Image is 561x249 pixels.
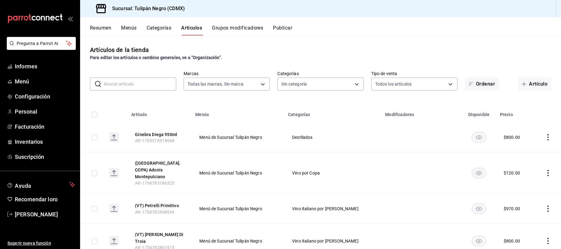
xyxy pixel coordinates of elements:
font: Ordenar [476,81,495,87]
font: Todos los artículos [375,82,412,86]
font: Vino italiano por [PERSON_NAME] [292,206,359,211]
font: Menú de Sucursal Tulipán Negro [199,135,262,140]
font: Menú de Sucursal Tulipán Negro [199,171,262,175]
font: Sugerir nueva función [7,241,51,246]
font: 120.00 [506,171,520,175]
button: Pregunta a Parrot AI [7,37,76,50]
font: Categorías [288,112,310,117]
input: Buscar artículo [104,78,176,90]
font: Artículo [131,112,147,117]
button: editar-ubicación-del-producto [135,160,184,180]
font: Resumen [90,25,111,31]
font: Categorías [147,25,172,31]
button: Ordenar [465,78,499,90]
font: AR-1754783186325 [135,181,174,186]
font: Tipo de venta [371,71,397,76]
button: disponibilidad-producto [472,168,486,178]
font: Sucursal: Tulipán Negro (CDMX) [112,6,185,11]
font: [PERSON_NAME] [15,211,58,218]
button: Artículo [518,78,551,90]
font: Modificadores [385,112,414,117]
font: Facturación [15,123,44,130]
font: Sin categoría [281,82,307,86]
font: 970.00 [506,206,520,211]
font: (VT) Petrelli Primitivo [135,203,179,208]
a: Pregunta a Parrot AI [4,45,76,51]
font: 800.00 [506,135,520,140]
font: AR-1755318518068 [135,138,174,143]
font: $ [504,135,506,140]
font: 800.00 [506,239,520,243]
button: disponibilidad-producto [472,236,486,246]
font: Suscripción [15,154,44,160]
font: Marcas [184,71,198,76]
font: Menú [15,78,29,85]
font: Todas las marcas, Sin marca [188,82,243,86]
font: (VT) [PERSON_NAME] Di Troia [135,232,183,244]
font: AR-1754782968534 [135,210,174,215]
button: abrir_cajón_menú [68,16,73,21]
font: $ [504,206,506,211]
font: Configuración [15,93,50,100]
font: Menú de Sucursal Tulipán Negro [199,206,262,211]
font: Menús [121,25,136,31]
button: disponibilidad-producto [472,203,486,214]
font: Artículos [181,25,202,31]
font: Ginebra Diega 950ml [135,132,177,137]
font: Destilados [292,135,313,140]
font: Vino por Copa [292,171,320,175]
font: Menús [195,112,209,117]
font: Artículos de la tienda [90,46,149,54]
font: Recomendar loro [15,196,58,203]
font: Grupos modificadores [212,25,263,31]
font: Precio [500,112,513,117]
font: Vino italiano por [PERSON_NAME] [292,239,359,243]
font: Artículo [529,81,547,87]
button: editar-ubicación-del-producto [135,131,184,138]
font: Personal [15,108,37,115]
button: editar-ubicación-del-producto [135,231,184,245]
button: editar-ubicación-del-producto [135,202,184,209]
button: disponibilidad-producto [472,132,486,143]
button: comportamiento [545,238,551,244]
div: pestañas de navegación [90,25,561,35]
font: Publicar [273,25,292,31]
font: Ayuda [15,183,31,189]
font: Disponible [468,112,490,117]
font: Para editar los artículos o cambios generales, ve a “Organización”. [90,55,222,60]
font: $ [504,239,506,243]
font: Pregunta a Parrot AI [17,41,59,46]
font: Informes [15,63,37,70]
font: Menú de Sucursal Tulipán Negro [199,239,262,243]
font: Categorías [277,71,299,76]
button: comportamiento [545,134,551,140]
font: $ [504,171,506,175]
button: comportamiento [545,170,551,176]
font: ([GEOGRAPHIC_DATA]. COPA) Adonis Montepulciano [135,161,181,179]
button: comportamiento [545,206,551,212]
font: Inventarios [15,139,43,145]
